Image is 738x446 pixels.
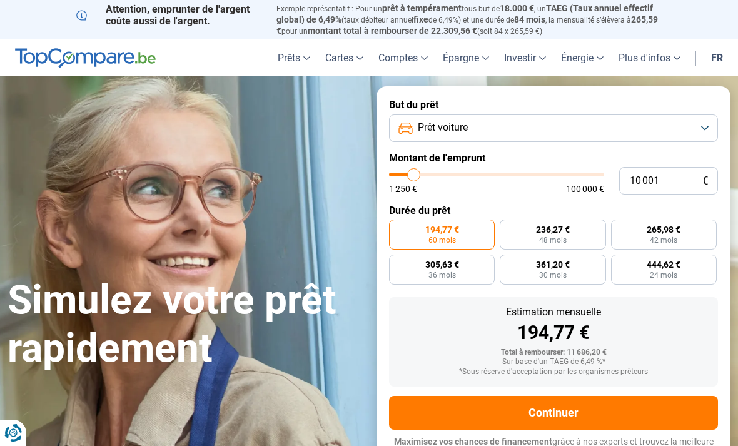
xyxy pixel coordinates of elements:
span: fixe [413,14,428,24]
div: Sur base d'un TAEG de 6,49 %* [399,358,708,367]
span: 48 mois [539,236,567,244]
a: Énergie [553,39,611,76]
a: Cartes [318,39,371,76]
span: 18.000 € [500,3,534,13]
span: 24 mois [650,271,677,279]
button: Continuer [389,396,718,430]
a: Épargne [435,39,497,76]
span: 1 250 € [389,185,417,193]
span: 236,27 € [536,225,570,234]
a: Prêts [270,39,318,76]
div: *Sous réserve d'acceptation par les organismes prêteurs [399,368,708,377]
span: TAEG (Taux annuel effectif global) de 6,49% [276,3,653,24]
span: 361,20 € [536,260,570,269]
a: Plus d'infos [611,39,688,76]
span: Prêt voiture [418,121,468,134]
a: Comptes [371,39,435,76]
label: Durée du prêt [389,205,718,216]
p: Attention, emprunter de l'argent coûte aussi de l'argent. [76,3,261,27]
label: Montant de l'emprunt [389,152,718,164]
span: 42 mois [650,236,677,244]
a: Investir [497,39,553,76]
span: 305,63 € [425,260,459,269]
span: 100 000 € [566,185,604,193]
span: 444,62 € [647,260,680,269]
span: 36 mois [428,271,456,279]
div: 194,77 € [399,323,708,342]
p: Exemple représentatif : Pour un tous but de , un (taux débiteur annuel de 6,49%) et une durée de ... [276,3,662,36]
span: 194,77 € [425,225,459,234]
h1: Simulez votre prêt rapidement [8,276,361,373]
span: 30 mois [539,271,567,279]
span: 265,98 € [647,225,680,234]
span: € [702,176,708,186]
span: 84 mois [514,14,545,24]
button: Prêt voiture [389,114,718,142]
span: 60 mois [428,236,456,244]
span: 265,59 € [276,14,658,36]
div: Estimation mensuelle [399,307,708,317]
label: But du prêt [389,99,718,111]
span: prêt à tempérament [382,3,462,13]
img: TopCompare [15,48,156,68]
a: fr [704,39,730,76]
span: montant total à rembourser de 22.309,56 € [308,26,477,36]
div: Total à rembourser: 11 686,20 € [399,348,708,357]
